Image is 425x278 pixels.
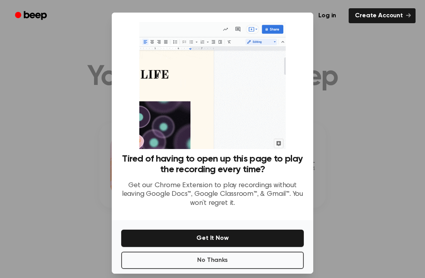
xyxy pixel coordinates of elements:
[121,230,304,247] button: Get It Now
[139,22,285,149] img: Beep extension in action
[121,154,304,175] h3: Tired of having to open up this page to play the recording every time?
[121,181,304,208] p: Get our Chrome Extension to play recordings without leaving Google Docs™, Google Classroom™, & Gm...
[349,8,416,23] a: Create Account
[121,252,304,269] button: No Thanks
[310,7,344,25] a: Log in
[9,8,54,24] a: Beep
